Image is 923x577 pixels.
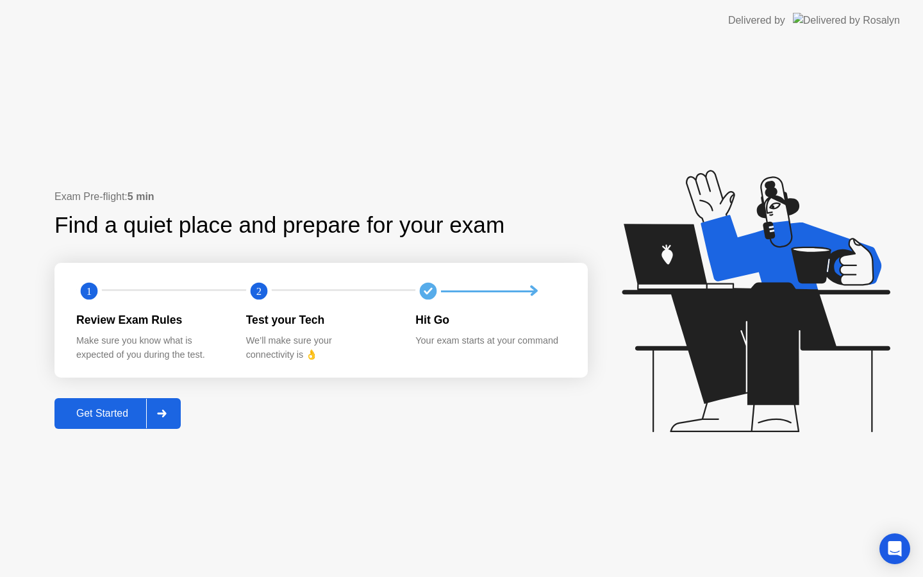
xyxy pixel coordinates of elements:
[246,334,395,362] div: We’ll make sure your connectivity is 👌
[415,334,565,348] div: Your exam starts at your command
[246,312,395,328] div: Test your Tech
[256,285,262,297] text: 2
[87,285,92,297] text: 1
[54,189,588,205] div: Exam Pre-flight:
[76,312,226,328] div: Review Exam Rules
[728,13,785,28] div: Delivered by
[76,334,226,362] div: Make sure you know what is expected of you during the test.
[793,13,900,28] img: Delivered by Rosalyn
[58,408,146,419] div: Get Started
[128,191,154,202] b: 5 min
[415,312,565,328] div: Hit Go
[879,533,910,564] div: Open Intercom Messenger
[54,208,506,242] div: Find a quiet place and prepare for your exam
[54,398,181,429] button: Get Started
